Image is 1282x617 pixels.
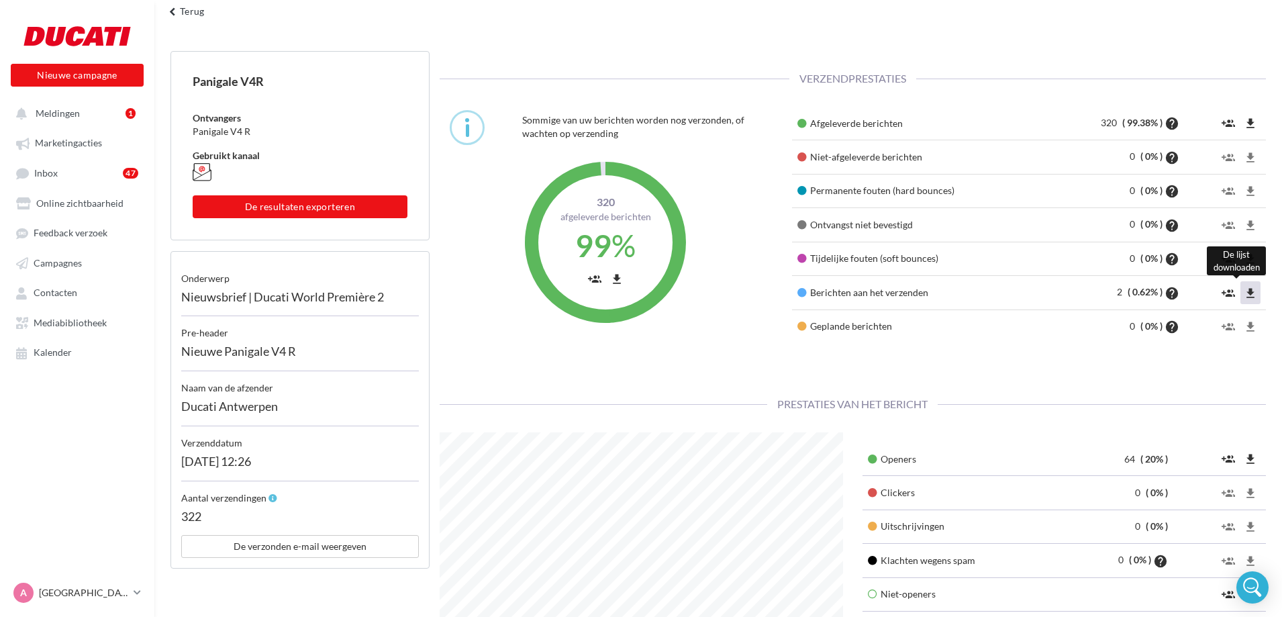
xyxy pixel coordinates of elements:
a: Mediabibliotheek [8,310,146,334]
i: file_download [1244,219,1257,232]
button: file_download [1240,180,1261,202]
div: Sommige van uw berichten worden nog verzonden, of wachten op verzending [522,110,772,144]
span: 0 [1130,252,1138,264]
button: group_add [1218,180,1238,202]
i: group_add [1222,287,1235,300]
a: A [GEOGRAPHIC_DATA] [11,580,144,606]
div: Naam van de afzender [181,371,419,395]
span: 0 [1118,554,1127,565]
div: [DATE] 12:26 [181,450,419,481]
span: ( 0% ) [1129,554,1151,565]
i: help [1165,117,1179,130]
button: group_add [1218,516,1238,538]
div: Nieuwsbrief | Ducati World Première 2 [181,285,419,317]
span: 2 [1117,286,1126,297]
i: file_download [1244,287,1257,300]
a: Campagnes [8,250,146,275]
span: Contacten [34,287,77,299]
button: group_add [585,267,605,289]
button: file_download [1240,146,1261,168]
td: Geplande berichten [792,310,1048,343]
div: Panigale V4 R [193,125,407,138]
i: group_add [1222,555,1235,568]
button: De verzonden e-mail weergeven [181,535,419,558]
span: 0 [1135,487,1144,498]
span: ( 99.38% ) [1122,117,1163,128]
a: Contacten [8,280,146,304]
div: Verzenddatum [181,426,419,450]
span: Online zichtbaarheid [36,197,124,209]
span: ( 0% ) [1146,520,1168,532]
i: group_add [1222,151,1235,164]
span: 320 [1101,117,1120,128]
button: De resultaten exporteren [193,195,407,218]
span: Prestaties van het bericht [767,397,938,410]
i: help [1165,320,1179,334]
button: Meldingen 1 [8,101,141,125]
span: ( 0% ) [1140,185,1163,196]
button: file_download [1240,448,1261,470]
i: file_download [1244,555,1257,568]
button: group_add [1218,549,1238,571]
p: [GEOGRAPHIC_DATA] [39,586,128,600]
button: group_add [1218,448,1238,470]
a: Online zichtbaarheid [8,191,146,215]
span: ( 0% ) [1140,320,1163,332]
i: group_add [588,273,601,286]
button: file_download [1240,316,1261,338]
span: Feedback verzoek [34,228,107,239]
button: group_add [1218,112,1238,134]
i: file_download [1244,453,1257,466]
i: file_download [1244,487,1257,500]
div: Panigale V4R [193,73,407,90]
span: Marketingacties [35,138,102,149]
i: help [1165,252,1179,266]
span: Campagnes [34,257,82,269]
i: group_add [1222,588,1235,602]
span: Mediabibliotheek [34,317,107,328]
i: keyboard_arrow_left [165,5,180,19]
button: Nieuwe campagne [11,64,144,87]
span: Aantal verzendingen [181,492,266,504]
td: Uitschrijvingen [862,510,1068,543]
td: Permanente fouten (hard bounces) [792,174,1048,207]
span: 0 [1130,218,1138,230]
button: file_download [1240,112,1261,134]
span: Afgeleverde berichten [560,211,651,222]
span: 64 [1124,453,1138,465]
i: group_add [1222,219,1235,232]
td: Afgeleverde berichten [792,107,1048,140]
span: A [20,586,27,600]
span: Ontvangers [193,112,241,124]
span: 0 [1135,520,1144,532]
td: Clickers [862,476,1068,510]
div: Open Intercom Messenger [1236,571,1269,604]
button: file_download [1240,516,1261,538]
button: group_add [1218,146,1238,168]
i: group_add [1222,185,1235,198]
div: Pre-header [181,316,419,340]
span: 99 [575,227,611,264]
span: ( 0.62% ) [1128,286,1163,297]
a: Kalender [8,340,146,364]
td: Tijdelijke fouten (soft bounces) [792,242,1048,275]
button: file_download [1240,481,1261,504]
i: help [1153,555,1168,568]
span: ( 0% ) [1140,218,1163,230]
td: Openers [862,442,1068,476]
span: 0 [1130,320,1138,332]
span: 0 [1130,185,1138,196]
a: Feedback verzoek [8,220,146,244]
button: group_add [1218,481,1238,504]
span: Gebruikt kanaal [193,150,260,161]
span: 0 [1130,150,1138,162]
span: ( 0% ) [1140,150,1163,162]
td: Berichten aan het verzenden [792,276,1048,310]
button: group_add [1218,213,1238,236]
div: onderwerp [181,262,419,285]
a: Inbox47 [8,160,146,185]
button: Terug [160,3,210,30]
div: Ducati Antwerpen [181,395,419,426]
span: Inbox [34,167,58,179]
td: Niet-afgeleverde berichten [792,140,1048,174]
